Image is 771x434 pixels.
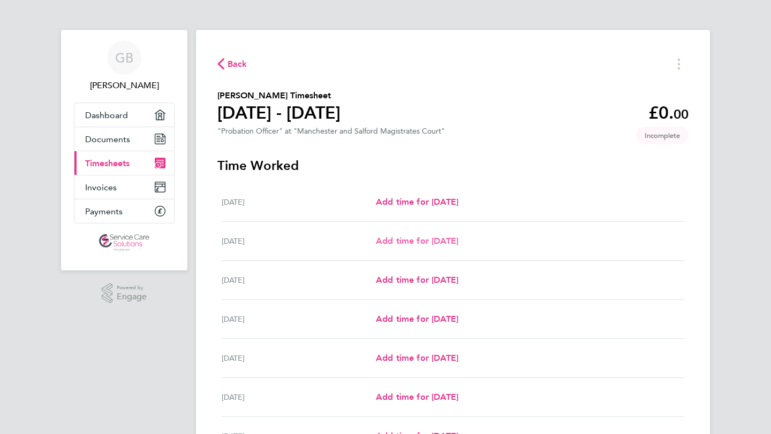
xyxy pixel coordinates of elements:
[222,196,376,208] div: [DATE]
[74,127,174,151] a: Documents
[85,134,130,144] span: Documents
[222,352,376,365] div: [DATE]
[222,235,376,247] div: [DATE]
[74,234,175,251] a: Go to home page
[217,102,341,123] h1: [DATE] - [DATE]
[85,110,128,120] span: Dashboard
[222,313,376,325] div: [DATE]
[376,196,458,208] a: Add time for [DATE]
[376,392,458,402] span: Add time for [DATE]
[376,235,458,247] a: Add time for [DATE]
[636,127,689,144] span: This timesheet is Incomplete.
[61,30,187,270] nav: Main navigation
[217,157,689,174] h3: Time Worked
[376,314,458,324] span: Add time for [DATE]
[99,234,149,251] img: servicecare-logo-retina.png
[376,352,458,365] a: Add time for [DATE]
[222,274,376,286] div: [DATE]
[217,89,341,102] h2: [PERSON_NAME] Timesheet
[376,353,458,363] span: Add time for [DATE]
[85,158,130,168] span: Timesheets
[674,106,689,122] span: 00
[74,103,174,127] a: Dashboard
[376,391,458,404] a: Add time for [DATE]
[222,391,376,404] div: [DATE]
[85,206,123,216] span: Payments
[376,236,458,246] span: Add time for [DATE]
[115,51,133,65] span: GB
[74,79,175,92] span: Gary Burns
[102,283,147,304] a: Powered byEngage
[74,41,175,92] a: GB[PERSON_NAME]
[376,313,458,325] a: Add time for [DATE]
[74,199,174,223] a: Payments
[376,274,458,286] a: Add time for [DATE]
[217,127,445,136] div: "Probation Officer" at "Manchester and Salford Magistrates Court"
[85,182,117,192] span: Invoices
[376,275,458,285] span: Add time for [DATE]
[648,103,689,123] app-decimal: £0.
[117,292,147,301] span: Engage
[74,175,174,199] a: Invoices
[117,283,147,292] span: Powered by
[669,56,689,72] button: Timesheets Menu
[376,197,458,207] span: Add time for [DATE]
[74,151,174,175] a: Timesheets
[217,57,247,71] button: Back
[228,58,247,71] span: Back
